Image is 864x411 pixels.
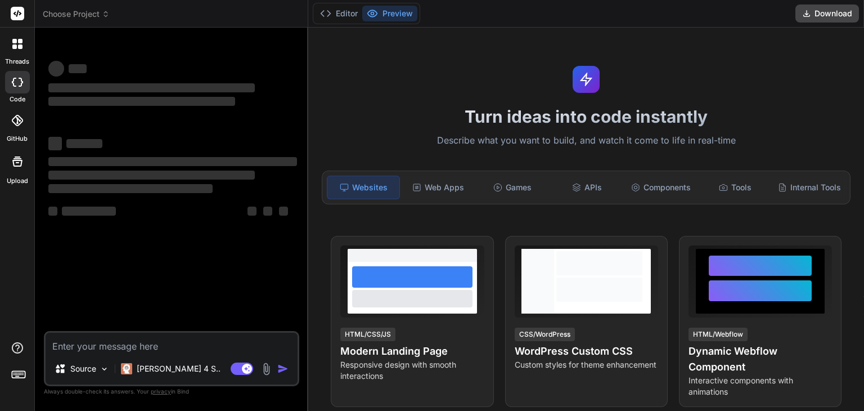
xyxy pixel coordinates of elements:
div: APIs [551,176,623,199]
span: ‌ [263,207,272,216]
button: Download [795,5,859,23]
span: privacy [151,388,171,395]
button: Preview [362,6,417,21]
label: Upload [7,176,28,186]
h4: Dynamic Webflow Component [688,343,832,375]
p: Custom styles for theme enhancement [515,359,658,370]
p: Source [70,363,96,374]
div: Games [476,176,548,199]
img: attachment [260,363,273,376]
button: Editor [316,6,362,21]
div: Websites [327,176,400,199]
img: Pick Models [100,364,109,374]
span: Choose Project [43,8,110,20]
span: ‌ [279,207,288,216]
div: Web Apps [402,176,474,199]
p: [PERSON_NAME] 4 S.. [137,363,220,374]
div: Components [625,176,697,199]
span: ‌ [247,207,256,216]
label: code [10,95,25,104]
span: ‌ [48,83,255,92]
p: Always double-check its answers. Your in Bind [44,386,299,397]
span: ‌ [48,207,57,216]
div: CSS/WordPress [515,328,575,341]
span: ‌ [62,207,116,216]
div: HTML/Webflow [688,328,748,341]
span: ‌ [48,97,235,106]
h4: Modern Landing Page [340,343,484,359]
span: ‌ [48,157,297,166]
p: Describe what you want to build, and watch it come to life in real-time [315,133,857,148]
label: GitHub [7,134,28,144]
p: Responsive design with smooth interactions [340,359,484,382]
p: Interactive components with animations [688,375,832,397]
img: icon [277,363,289,374]
div: HTML/CSS/JS [340,328,395,341]
span: ‌ [69,64,87,73]
label: threads [5,57,29,66]
span: ‌ [48,137,62,150]
span: ‌ [48,184,213,193]
div: Internal Tools [773,176,845,199]
img: Claude 4 Sonnet [121,363,132,374]
h1: Turn ideas into code instantly [315,106,857,127]
span: ‌ [48,61,64,77]
div: Tools [699,176,771,199]
h4: WordPress Custom CSS [515,343,658,359]
span: ‌ [66,139,102,148]
span: ‌ [48,171,255,180]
